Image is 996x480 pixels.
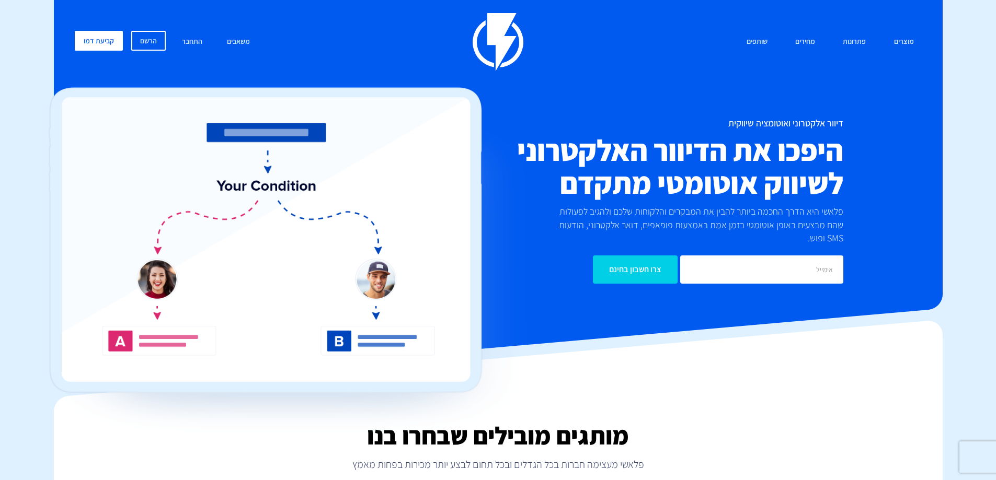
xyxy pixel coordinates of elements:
input: צרו חשבון בחינם [593,255,678,284]
a: שותפים [739,31,775,53]
a: התחבר [174,31,210,53]
a: מחירים [787,31,823,53]
p: פלאשי מעצימה חברות בכל הגדלים ובכל תחום לבצע יותר מכירות בפחות מאמץ [54,457,943,472]
p: פלאשי היא הדרך החכמה ביותר להבין את המבקרים והלקוחות שלכם ולהגיב לפעולות שהם מבצעים באופן אוטומטי... [541,205,843,245]
a: משאבים [219,31,258,53]
input: אימייל [680,255,843,284]
a: קביעת דמו [75,31,123,51]
h2: היפכו את הדיוור האלקטרוני לשיווק אוטומטי מתקדם [436,134,843,200]
a: הרשם [131,31,166,51]
a: פתרונות [835,31,874,53]
a: מוצרים [886,31,922,53]
h1: דיוור אלקטרוני ואוטומציה שיווקית [436,118,843,128]
h2: מותגים מובילים שבחרו בנו [54,422,943,449]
